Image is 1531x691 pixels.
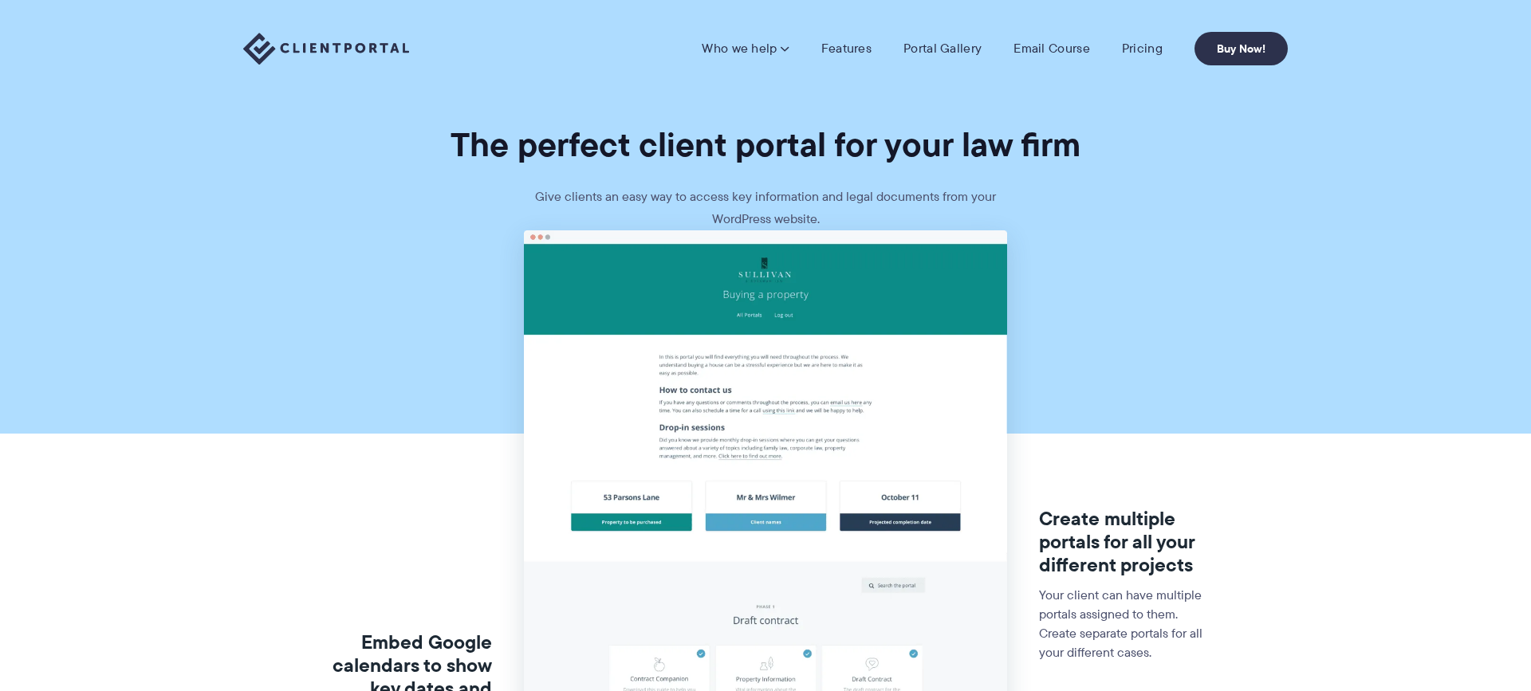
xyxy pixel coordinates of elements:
a: Pricing [1122,41,1163,57]
a: Email Course [1013,41,1090,57]
p: Give clients an easy way to access key information and legal documents from your WordPress website. [526,186,1005,230]
a: Buy Now! [1194,32,1288,65]
a: Features [821,41,872,57]
a: Who we help [702,41,789,57]
h3: Create multiple portals for all your different projects [1039,508,1214,576]
a: Portal Gallery [903,41,982,57]
p: Your client can have multiple portals assigned to them. Create separate portals for all your diff... [1039,586,1214,662]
